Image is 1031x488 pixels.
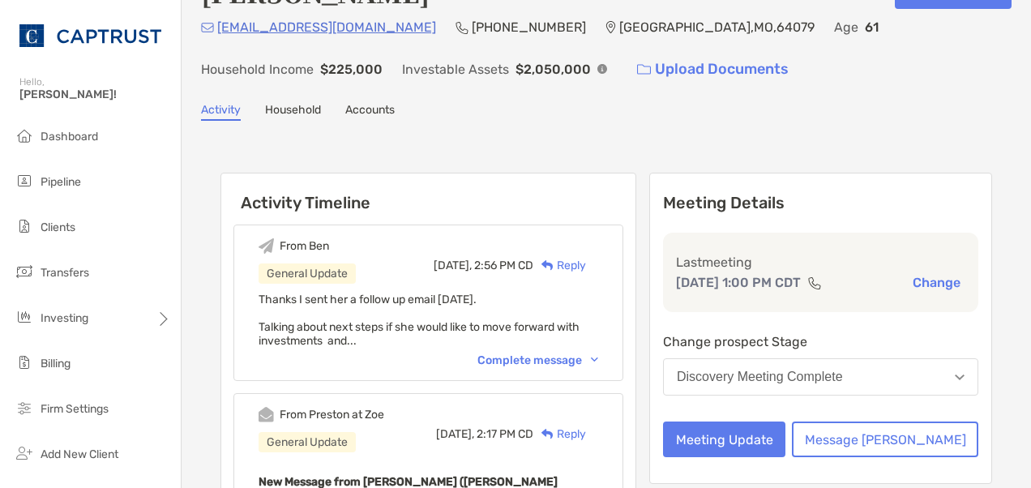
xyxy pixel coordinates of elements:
img: Info Icon [597,64,607,74]
span: Firm Settings [41,402,109,416]
div: Reply [533,426,586,443]
a: Household [265,103,321,121]
span: Pipeline [41,175,81,189]
span: [DATE], [434,259,472,272]
img: billing icon [15,353,34,372]
p: Investable Assets [402,59,509,79]
div: Reply [533,257,586,274]
span: Billing [41,357,71,370]
img: pipeline icon [15,171,34,190]
img: firm-settings icon [15,398,34,417]
button: Discovery Meeting Complete [663,358,978,396]
span: 2:56 PM CD [474,259,533,272]
p: [DATE] 1:00 PM CDT [676,272,801,293]
span: Thanks I sent her a follow up email [DATE]. Talking about next steps if she would like to move fo... [259,293,580,348]
img: investing icon [15,307,34,327]
img: Event icon [259,238,274,254]
img: Location Icon [605,21,616,34]
span: [PERSON_NAME]! [19,88,171,101]
p: [EMAIL_ADDRESS][DOMAIN_NAME] [217,17,436,37]
p: $225,000 [320,59,383,79]
img: communication type [807,276,822,289]
p: [GEOGRAPHIC_DATA] , MO , 64079 [619,17,815,37]
div: From Ben [280,239,329,253]
p: $2,050,000 [515,59,591,79]
span: Add New Client [41,447,118,461]
p: Meeting Details [663,193,978,213]
a: Upload Documents [627,52,799,87]
div: General Update [259,263,356,284]
span: [DATE], [436,427,474,441]
img: clients icon [15,216,34,236]
span: Clients [41,220,75,234]
button: Change [908,274,965,291]
span: 2:17 PM CD [477,427,533,441]
p: Household Income [201,59,314,79]
p: Age [834,17,858,37]
img: dashboard icon [15,126,34,145]
p: Change prospect Stage [663,332,978,352]
div: From Preston at Zoe [280,408,384,422]
span: Transfers [41,266,89,280]
img: Phone Icon [456,21,468,34]
button: Message [PERSON_NAME] [792,422,978,457]
img: button icon [637,64,651,75]
div: Discovery Meeting Complete [677,370,843,384]
div: General Update [259,432,356,452]
p: 61 [865,17,879,37]
img: Event icon [259,407,274,422]
img: CAPTRUST Logo [19,6,161,65]
p: Last meeting [676,252,965,272]
h6: Activity Timeline [221,173,635,212]
img: add_new_client icon [15,443,34,463]
button: Meeting Update [663,422,785,457]
a: Activity [201,103,241,121]
span: Dashboard [41,130,98,143]
img: Reply icon [541,260,554,271]
span: Investing [41,311,88,325]
img: Reply icon [541,429,554,439]
img: Open dropdown arrow [955,375,965,380]
a: Accounts [345,103,395,121]
p: [PHONE_NUMBER] [472,17,586,37]
img: transfers icon [15,262,34,281]
div: Complete message [477,353,598,367]
img: Email Icon [201,23,214,32]
img: Chevron icon [591,357,598,362]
